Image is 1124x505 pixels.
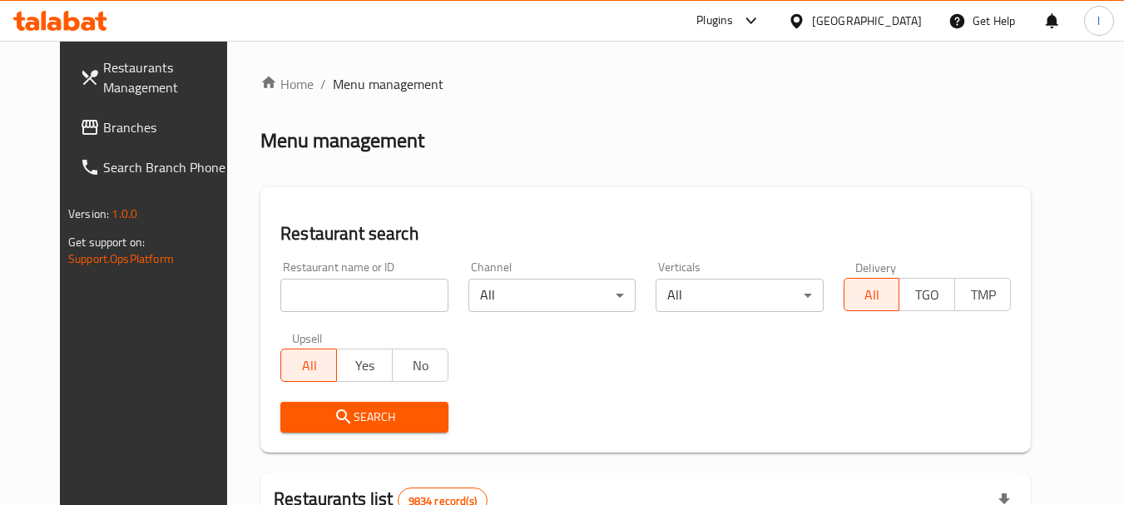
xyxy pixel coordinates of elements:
[292,332,323,344] label: Upsell
[962,283,1004,307] span: TMP
[103,117,235,137] span: Branches
[67,47,248,107] a: Restaurants Management
[280,349,337,382] button: All
[280,279,448,312] input: Search for restaurant name or ID..
[851,283,894,307] span: All
[294,407,434,428] span: Search
[68,231,145,253] span: Get support on:
[67,107,248,147] a: Branches
[1097,12,1100,30] span: l
[696,11,733,31] div: Plugins
[260,74,1031,94] nav: breadcrumb
[656,279,823,312] div: All
[320,74,326,94] li: /
[812,12,922,30] div: [GEOGRAPHIC_DATA]
[111,203,137,225] span: 1.0.0
[260,74,314,94] a: Home
[67,147,248,187] a: Search Branch Phone
[906,283,948,307] span: TGO
[954,278,1011,311] button: TMP
[288,354,330,378] span: All
[260,127,424,154] h2: Menu management
[333,74,443,94] span: Menu management
[280,402,448,433] button: Search
[855,261,897,273] label: Delivery
[336,349,393,382] button: Yes
[399,354,442,378] span: No
[103,157,235,177] span: Search Branch Phone
[844,278,900,311] button: All
[468,279,636,312] div: All
[68,248,174,270] a: Support.OpsPlatform
[103,57,235,97] span: Restaurants Management
[392,349,448,382] button: No
[68,203,109,225] span: Version:
[280,221,1011,246] h2: Restaurant search
[899,278,955,311] button: TGO
[344,354,386,378] span: Yes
